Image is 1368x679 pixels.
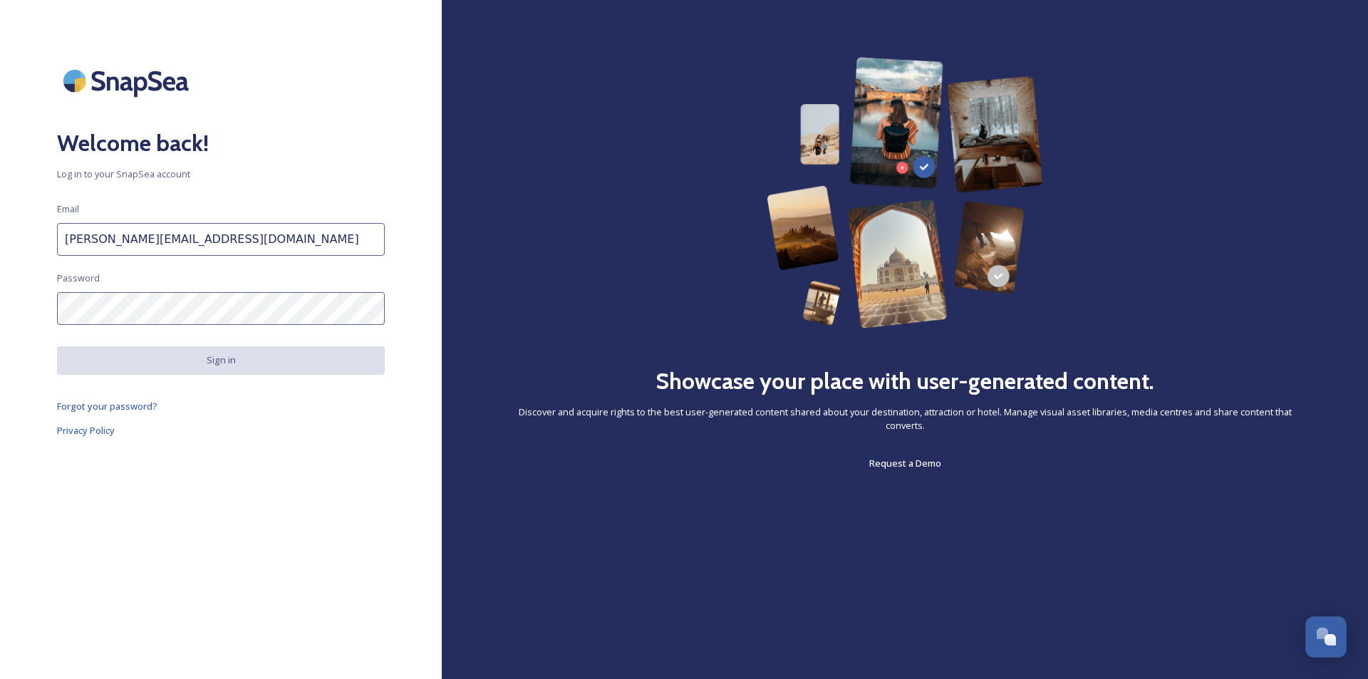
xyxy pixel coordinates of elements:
[57,202,79,216] span: Email
[57,422,385,439] a: Privacy Policy
[869,457,941,470] span: Request a Demo
[57,271,100,285] span: Password
[767,57,1044,328] img: 63b42ca75bacad526042e722_Group%20154-p-800.png
[57,57,199,105] img: SnapSea Logo
[57,126,385,160] h2: Welcome back!
[1305,616,1347,658] button: Open Chat
[57,400,157,413] span: Forgot your password?
[869,455,941,472] a: Request a Demo
[499,405,1311,432] span: Discover and acquire rights to the best user-generated content shared about your destination, att...
[655,364,1154,398] h2: Showcase your place with user-generated content.
[57,167,385,181] span: Log in to your SnapSea account
[57,223,385,256] input: john.doe@snapsea.io
[57,424,115,437] span: Privacy Policy
[57,398,385,415] a: Forgot your password?
[57,346,385,374] button: Sign in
